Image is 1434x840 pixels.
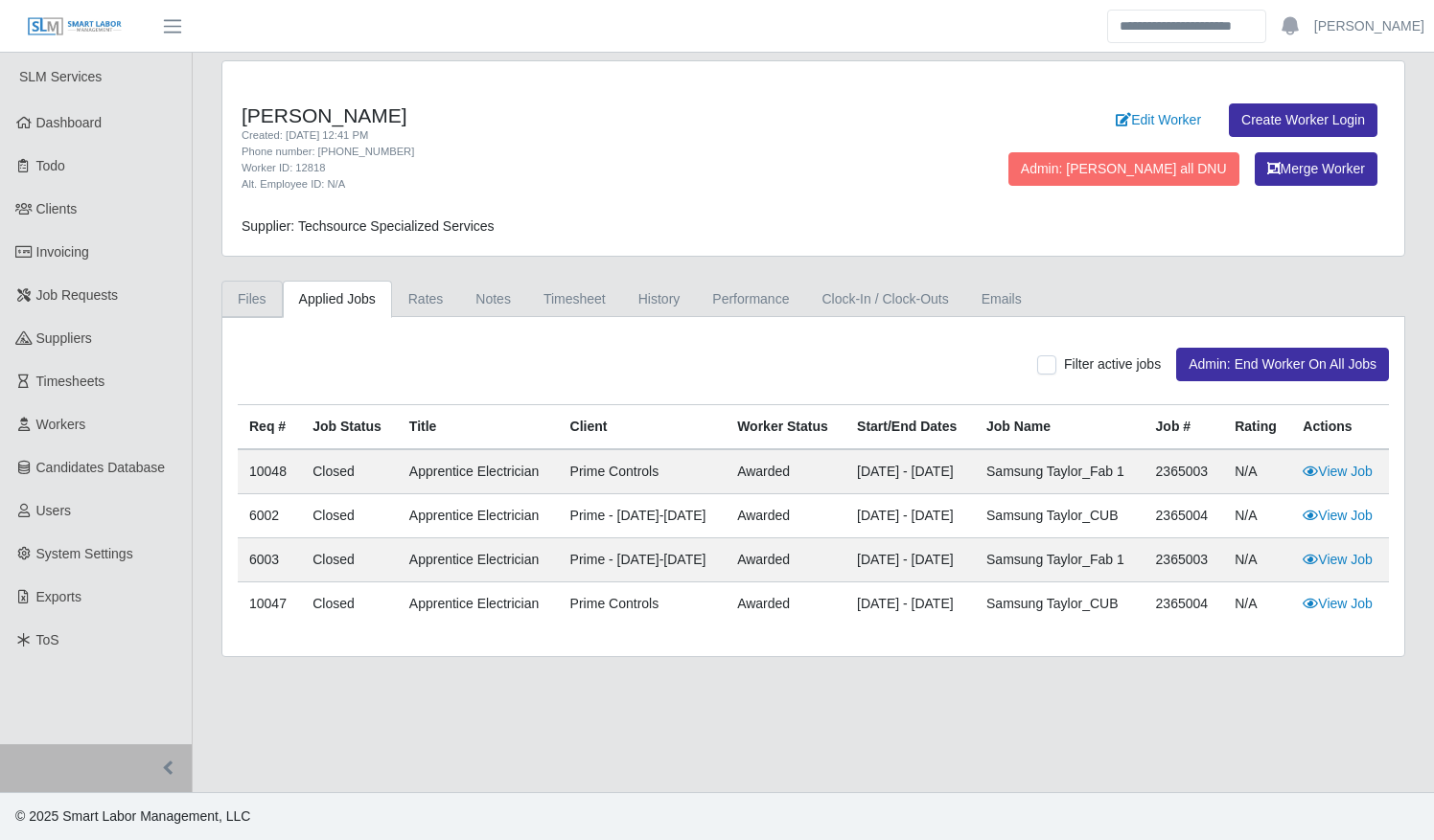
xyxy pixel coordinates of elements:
img: SLM Logo [27,16,123,37]
td: Closed [301,449,398,494]
td: N/A [1223,582,1291,626]
a: History [622,281,697,318]
td: Closed [301,582,398,626]
th: Rating [1223,405,1291,450]
td: Closed [301,538,398,582]
span: Timesheets [36,374,105,389]
div: Created: [DATE] 12:41 PM [242,127,896,144]
th: Start/End Dates [845,405,975,450]
a: View Job [1303,464,1373,479]
th: Req # [238,405,301,450]
td: Prime Controls [559,582,727,626]
td: awarded [726,449,845,494]
a: Performance [696,281,805,318]
td: 2365003 [1145,538,1224,582]
span: Clients [36,201,78,216]
button: Admin: End Worker On All Jobs [1176,348,1389,381]
a: Edit Worker [1103,103,1214,137]
span: Workers [36,417,86,432]
td: Samsung Taylor_Fab 1 [975,538,1145,582]
th: Actions [1291,405,1389,450]
span: System Settings [36,546,133,561]
td: Prime Controls [559,449,727,494]
button: Admin: [PERSON_NAME] all DNU [1008,152,1239,186]
span: SLM Services [19,69,102,84]
span: Filter active jobs [1064,356,1161,372]
a: Timesheet [527,281,622,318]
td: 10047 [238,582,301,626]
td: Apprentice Electrician [398,494,559,538]
span: © 2025 Smart Labor Management, LLC [15,808,250,824]
span: Invoicing [36,244,89,260]
span: Users [36,503,72,518]
a: View Job [1303,552,1373,567]
td: N/A [1223,538,1291,582]
h4: [PERSON_NAME] [242,103,896,127]
th: Worker Status [726,405,845,450]
span: Supplier: Techsource Specialized Services [242,218,495,234]
td: awarded [726,538,845,582]
td: awarded [726,494,845,538]
td: [DATE] - [DATE] [845,449,975,494]
a: Files [221,281,283,318]
a: Applied Jobs [283,281,392,318]
td: awarded [726,582,845,626]
th: Job # [1145,405,1224,450]
span: ToS [36,632,59,647]
a: Notes [459,281,527,318]
td: Prime - [DATE]-[DATE] [559,494,727,538]
td: Apprentice Electrician [398,538,559,582]
span: Candidates Database [36,460,166,475]
a: View Job [1303,596,1373,611]
span: Dashboard [36,115,103,130]
td: N/A [1223,449,1291,494]
div: Phone number: [PHONE_NUMBER] [242,144,896,160]
td: Samsung Taylor_CUB [975,494,1145,538]
td: [DATE] - [DATE] [845,538,975,582]
td: Closed [301,494,398,538]
a: Emails [965,281,1038,318]
td: 10048 [238,449,301,494]
a: View Job [1303,508,1373,523]
td: Apprentice Electrician [398,449,559,494]
td: Samsung Taylor_Fab 1 [975,449,1145,494]
div: Alt. Employee ID: N/A [242,176,896,193]
a: Rates [392,281,460,318]
td: [DATE] - [DATE] [845,582,975,626]
td: 2365004 [1145,582,1224,626]
th: Job Name [975,405,1145,450]
td: Prime - [DATE]-[DATE] [559,538,727,582]
td: Apprentice Electrician [398,582,559,626]
td: 2365003 [1145,449,1224,494]
td: N/A [1223,494,1291,538]
a: Create Worker Login [1229,103,1377,137]
td: 2365004 [1145,494,1224,538]
td: Samsung Taylor_CUB [975,582,1145,626]
td: [DATE] - [DATE] [845,494,975,538]
span: Exports [36,589,81,604]
td: 6003 [238,538,301,582]
input: Search [1107,10,1266,43]
a: Clock-In / Clock-Outs [805,281,964,318]
th: Client [559,405,727,450]
div: Worker ID: 12818 [242,160,896,176]
a: [PERSON_NAME] [1314,16,1424,36]
th: Job Status [301,405,398,450]
span: Suppliers [36,330,92,346]
span: Job Requests [36,287,119,303]
span: Todo [36,158,65,173]
td: 6002 [238,494,301,538]
button: Merge Worker [1255,152,1377,186]
th: Title [398,405,559,450]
